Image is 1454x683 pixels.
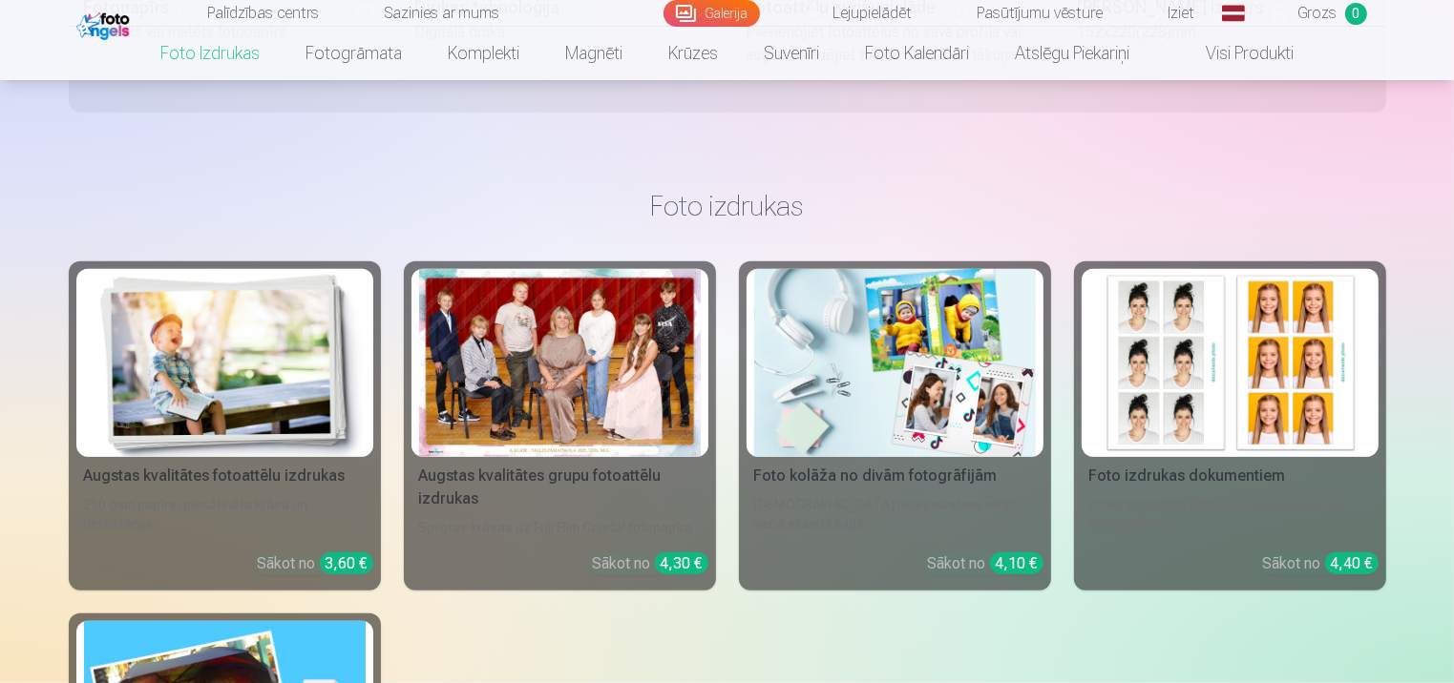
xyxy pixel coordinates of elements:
a: Komplekti [425,27,542,80]
div: 210 gsm papīrs, piesātināta krāsa un detalizācija [76,495,373,537]
span: Grozs [1298,2,1338,25]
a: Visi produkti [1152,27,1317,80]
a: Krūzes [645,27,741,80]
img: /fa1 [76,8,135,40]
div: Sākot no [258,552,373,575]
div: 4,40 € [1325,552,1379,574]
a: Foto izdrukas [137,27,283,80]
a: Foto izdrukas dokumentiemFoto izdrukas dokumentiemUniversālas foto izdrukas dokumentiem (6 fotogr... [1074,261,1386,590]
span: 0 [1345,3,1367,25]
div: 4,30 € [655,552,708,574]
div: Universālas foto izdrukas dokumentiem (6 fotogrāfijas) [1082,495,1379,537]
div: Augstas kvalitātes grupu fotoattēlu izdrukas [411,465,708,510]
div: Foto izdrukas dokumentiem [1082,465,1379,487]
a: Fotogrāmata [283,27,425,80]
div: 3,60 € [320,552,373,574]
a: Augstas kvalitātes grupu fotoattēlu izdrukasSpilgtas krāsas uz Fuji Film Crystal fotopapīraSākot ... [404,261,716,590]
div: Foto kolāža no divām fotogrāfijām [747,465,1043,487]
div: 4,10 € [990,552,1043,574]
a: Suvenīri [741,27,842,80]
img: Augstas kvalitātes fotoattēlu izdrukas [84,269,366,457]
a: Atslēgu piekariņi [992,27,1152,80]
div: Augstas kvalitātes fotoattēlu izdrukas [76,465,373,487]
img: Foto kolāža no divām fotogrāfijām [754,269,1036,457]
h3: Foto izdrukas [84,189,1371,223]
a: Foto kalendāri [842,27,992,80]
div: Spilgtas krāsas uz Fuji Film Crystal fotopapīra [411,518,708,537]
img: Foto izdrukas dokumentiem [1089,269,1371,457]
div: Sākot no [593,552,708,575]
a: Augstas kvalitātes fotoattēlu izdrukasAugstas kvalitātes fotoattēlu izdrukas210 gsm papīrs, piesā... [69,261,381,590]
a: Magnēti [542,27,645,80]
div: Sākot no [1263,552,1379,575]
div: [DEMOGRAPHIC_DATA] neaizmirstami mirkļi vienā skaistā bildē [747,495,1043,537]
a: Foto kolāža no divām fotogrāfijāmFoto kolāža no divām fotogrāfijām[DEMOGRAPHIC_DATA] neaizmirstam... [739,261,1051,590]
div: Sākot no [928,552,1043,575]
